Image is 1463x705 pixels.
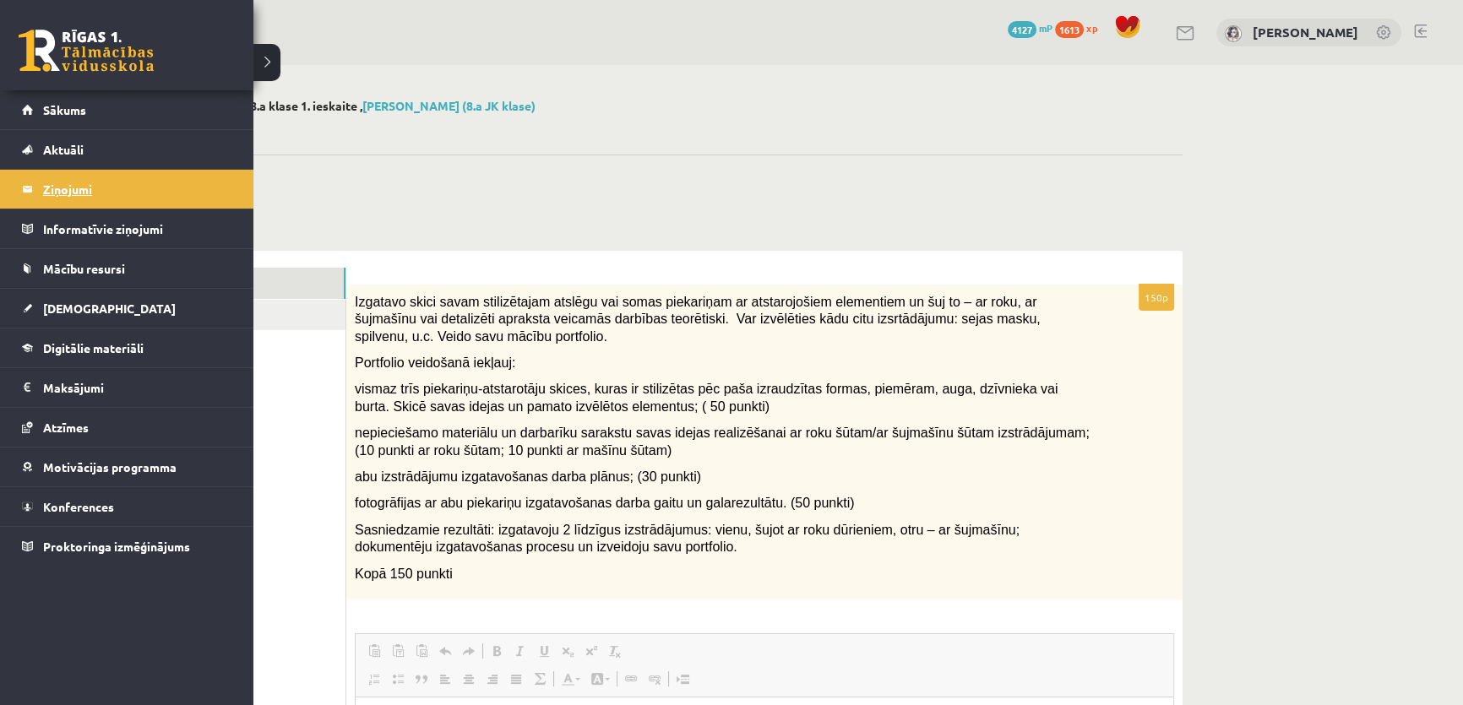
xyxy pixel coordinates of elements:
span: Kopā 150 punkti [355,567,453,581]
a: Izlīdzināt pa labi [481,668,504,690]
span: Mācību resursi [43,261,125,276]
legend: Ziņojumi [43,170,232,209]
a: Saite (vadīšanas taustiņš+K) [619,668,643,690]
span: Konferences [43,499,114,514]
a: Ievietot no Worda [410,640,433,662]
a: Augšraksts [579,640,603,662]
a: Proktoringa izmēģinājums [22,527,232,566]
span: Aktuāli [43,142,84,157]
span: vismaz trīs piekariņu-atstarotāju skices, kuras ir stilizētas pēc paša izraudzītas formas, piemēr... [355,382,1058,414]
h2: Dizains un tehnoloģijas JK 8.a klase 1. ieskaite , [101,99,1183,113]
span: mP [1039,21,1052,35]
a: Ievietot lapas pārtraukumu drukai [671,668,694,690]
a: Informatīvie ziņojumi [22,209,232,248]
a: Noņemt stilus [603,640,627,662]
a: [PERSON_NAME] [1253,24,1358,41]
a: Mācību resursi [22,249,232,288]
a: Ievietot kā vienkāršu tekstu (vadīšanas taustiņš+pārslēgšanas taustiņš+V) [386,640,410,662]
span: xp [1086,21,1097,35]
a: Fona krāsa [585,668,615,690]
p: 150p [1139,284,1174,311]
a: Motivācijas programma [22,447,232,486]
span: fotogrāfijas ar abu piekariņu izgatavošanas darba gaitu un galarezultātu. (50 punkti) [355,496,854,510]
a: [PERSON_NAME] (8.a JK klase) [362,98,536,113]
span: 1613 [1055,21,1084,38]
span: nepieciešamo materiālu un darbarīku sarakstu savas idejas realizēšanai ar roku šūtam/ar šujmašīnu... [355,426,1090,458]
a: Centrēti [457,668,481,690]
a: Aktuāli [22,130,232,169]
img: Ketrija Kuguliņa [1225,25,1242,42]
a: 1613 xp [1055,21,1106,35]
a: Atcelt (vadīšanas taustiņš+Z) [433,640,457,662]
span: Izgatavo skici savam stilizētajam atslēgu vai somas piekariņam ar atstarojošiem elementiem un šuj... [355,295,1041,344]
a: Ievietot/noņemt numurētu sarakstu [362,668,386,690]
span: [DEMOGRAPHIC_DATA] [43,301,176,316]
a: Izlīdzināt pa kreisi [433,668,457,690]
a: Apakšraksts [556,640,579,662]
a: Bloka citāts [410,668,433,690]
a: Atkārtot (vadīšanas taustiņš+Y) [457,640,481,662]
span: Sākums [43,102,86,117]
a: Sākums [22,90,232,129]
span: Proktoringa izmēģinājums [43,539,190,554]
body: Bagātinātā teksta redaktors, wiswyg-editor-user-answer-47433949340280 [17,17,801,35]
a: Rīgas 1. Tālmācības vidusskola [19,30,154,72]
a: Konferences [22,487,232,526]
span: abu izstrādājumu izgatavošanas darba plānus; (30 punkti) [355,469,701,484]
a: Maksājumi [22,368,232,407]
a: [DEMOGRAPHIC_DATA] [22,289,232,328]
a: Teksta krāsa [556,668,585,690]
a: Digitālie materiāli [22,328,232,367]
a: Treknraksts (vadīšanas taustiņš+B) [485,640,509,662]
a: Ielīmēt (vadīšanas taustiņš+V) [362,640,386,662]
a: 4127 mP [1008,21,1052,35]
span: Portfolio veidošanā iekļauj: [355,355,515,370]
a: Izlīdzināt malas [504,668,528,690]
a: Ziņojumi [22,170,232,209]
span: Digitālie materiāli [43,340,144,355]
a: Pasvītrojums (vadīšanas taustiņš+U) [532,640,556,662]
a: Math [528,668,552,690]
a: Atzīmes [22,408,232,447]
span: Sasniedzamie rezultāti: izgatavoju 2 līdzīgus izstrādājumus: vienu, šujot ar roku dūrieniem, otru... [355,523,1020,555]
span: 4127 [1008,21,1036,38]
a: Atsaistīt [643,668,666,690]
a: Ievietot/noņemt sarakstu ar aizzīmēm [386,668,410,690]
span: Motivācijas programma [43,459,177,475]
legend: Informatīvie ziņojumi [43,209,232,248]
a: Slīpraksts (vadīšanas taustiņš+I) [509,640,532,662]
legend: Maksājumi [43,368,232,407]
span: Atzīmes [43,420,89,435]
